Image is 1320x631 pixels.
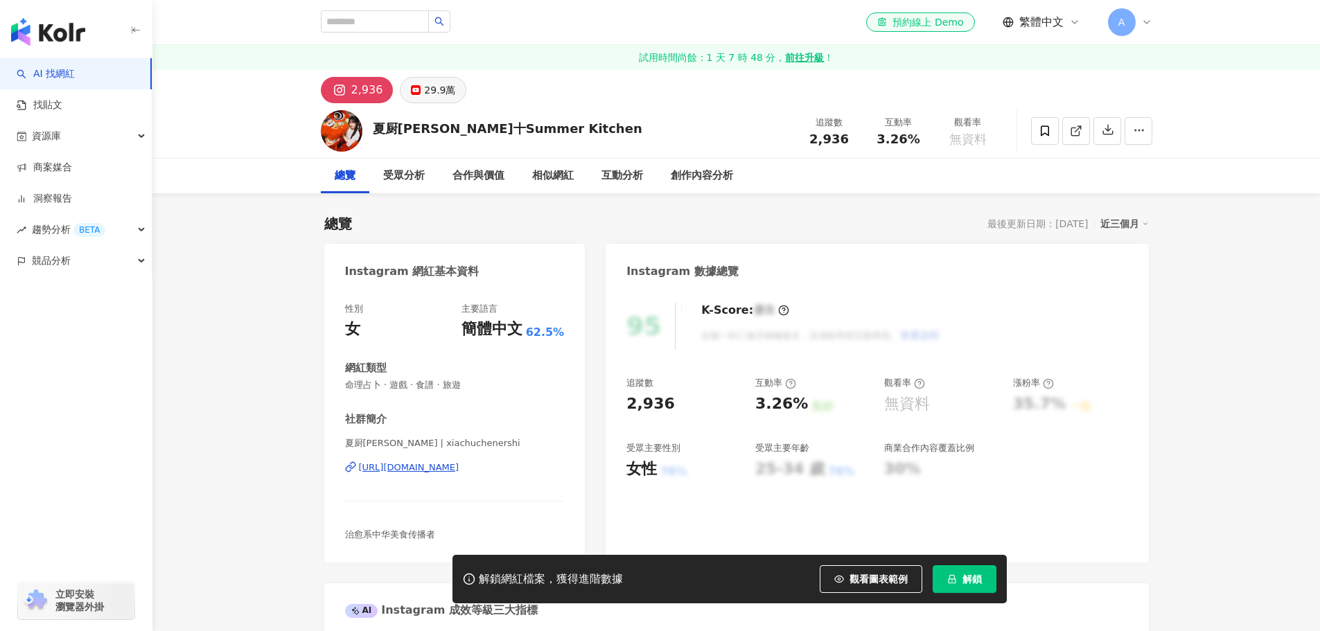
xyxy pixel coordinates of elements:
div: 預約線上 Demo [877,15,963,29]
div: 3.26% [755,393,808,415]
span: 觀看圖表範例 [850,574,908,585]
span: search [434,17,444,26]
div: 創作內容分析 [671,168,733,184]
div: 受眾主要年齡 [755,442,809,454]
div: K-Score : [701,303,789,318]
span: rise [17,225,26,235]
span: 立即安裝 瀏覽器外掛 [55,588,104,613]
div: 夏厨[PERSON_NAME]十Summer Kitchen [373,120,642,137]
button: 29.9萬 [400,77,466,103]
div: 互動分析 [601,168,643,184]
div: 無資料 [884,393,930,415]
div: 合作與價值 [452,168,504,184]
div: 觀看率 [942,116,994,130]
div: 商業合作內容覆蓋比例 [884,442,974,454]
span: 資源庫 [32,121,61,152]
span: 夏厨[PERSON_NAME] | xiachuchenershi [345,437,565,450]
div: 觀看率 [884,377,925,389]
button: 解鎖 [933,565,996,593]
img: logo [11,18,85,46]
div: BETA [73,223,105,237]
a: 預約線上 Demo [866,12,974,32]
div: 簡體中文 [461,319,522,340]
span: 繁體中文 [1019,15,1064,30]
div: 追蹤數 [626,377,653,389]
strong: 前往升級 [785,51,824,64]
span: 趨勢分析 [32,214,105,245]
img: KOL Avatar [321,110,362,152]
span: 競品分析 [32,245,71,276]
button: 2,936 [321,77,394,103]
div: 追蹤數 [803,116,856,130]
a: [URL][DOMAIN_NAME] [345,461,565,474]
span: 2,936 [809,132,849,146]
span: lock [947,574,957,584]
div: AI [345,604,378,618]
a: searchAI 找網紅 [17,67,75,81]
a: 試用時間尚餘：1 天 7 時 48 分，前往升級！ [152,45,1320,70]
div: 總覽 [335,168,355,184]
div: 主要語言 [461,303,498,315]
a: 洞察報告 [17,192,72,206]
div: 總覽 [324,214,352,233]
span: 命理占卜 · 遊戲 · 食譜 · 旅遊 [345,379,565,391]
span: 62.5% [526,325,565,340]
span: 解鎖 [962,574,982,585]
div: 互動率 [872,116,925,130]
a: chrome extension立即安裝 瀏覽器外掛 [18,582,134,619]
div: 受眾分析 [383,168,425,184]
div: 29.9萬 [424,80,455,100]
div: 網紅類型 [345,361,387,375]
span: 無資料 [949,132,987,146]
div: 女性 [626,459,657,480]
span: A [1118,15,1125,30]
div: 性別 [345,303,363,315]
a: 商案媒合 [17,161,72,175]
div: 女 [345,319,360,340]
div: 相似網紅 [532,168,574,184]
div: 受眾主要性別 [626,442,680,454]
div: 近三個月 [1100,215,1149,233]
div: 社群簡介 [345,412,387,427]
button: 觀看圖表範例 [820,565,922,593]
div: 漲粉率 [1013,377,1054,389]
span: 3.26% [877,132,919,146]
span: 治愈系中华美食传播者 [345,529,435,540]
a: 找貼文 [17,98,62,112]
div: Instagram 網紅基本資料 [345,264,479,279]
div: 解鎖網紅檔案，獲得進階數據 [479,572,623,587]
div: Instagram 成效等級三大指標 [345,603,538,618]
div: Instagram 數據總覽 [626,264,739,279]
div: 最後更新日期：[DATE] [987,218,1088,229]
div: 2,936 [351,80,383,100]
img: chrome extension [22,589,49,612]
div: 2,936 [626,393,675,415]
div: 互動率 [755,377,796,389]
div: [URL][DOMAIN_NAME] [359,461,459,474]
